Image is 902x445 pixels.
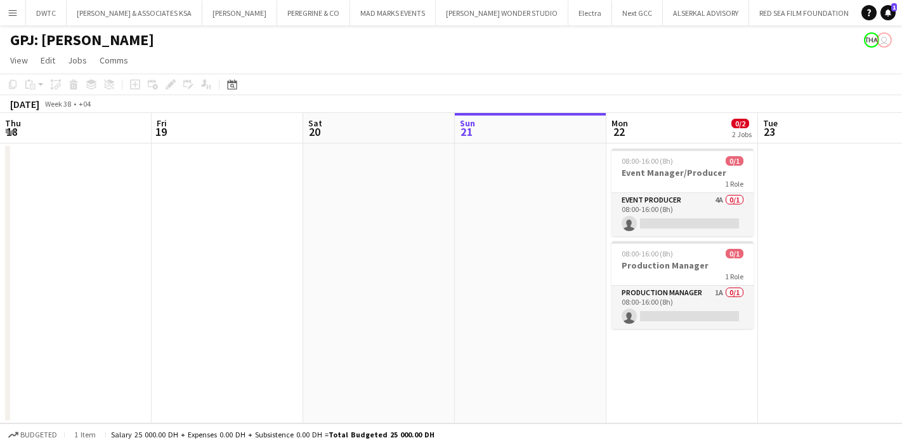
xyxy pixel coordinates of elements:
button: [PERSON_NAME] & ASSOCIATES KSA [67,1,202,25]
app-job-card: 08:00-16:00 (8h)0/1Production Manager1 RoleProduction Manager1A0/108:00-16:00 (8h) [611,241,754,329]
span: Sat [308,117,322,129]
span: 1 item [70,430,100,439]
button: RED SEA FILM FOUNDATION [749,1,860,25]
app-user-avatar: Nickola Dsouza [877,32,892,48]
span: Edit [41,55,55,66]
app-job-card: 08:00-16:00 (8h)0/1Event Manager/Producer1 RoleEvent Producer4A0/108:00-16:00 (8h) [611,149,754,236]
span: 20 [306,124,322,139]
span: 08:00-16:00 (8h) [622,156,673,166]
button: Electra [568,1,612,25]
span: Week 38 [42,99,74,109]
span: Sun [460,117,475,129]
span: 21 [458,124,475,139]
h3: Production Manager [611,260,754,271]
span: Tue [763,117,778,129]
span: 1 [891,3,897,11]
a: Jobs [63,52,92,69]
app-card-role: Event Producer4A0/108:00-16:00 (8h) [611,193,754,236]
span: 08:00-16:00 (8h) [622,249,673,258]
button: PEREGRINE & CO [277,1,350,25]
button: DWTC [26,1,67,25]
div: Salary 25 000.00 DH + Expenses 0.00 DH + Subsistence 0.00 DH = [111,430,435,439]
span: 0/1 [726,249,743,258]
span: View [10,55,28,66]
span: Total Budgeted 25 000.00 DH [329,430,435,439]
app-user-avatar: Enas Ahmed [864,32,879,48]
app-card-role: Production Manager1A0/108:00-16:00 (8h) [611,286,754,329]
button: ALSERKAL ADVISORY [663,1,749,25]
button: Budgeted [6,428,59,442]
div: 2 Jobs [732,130,752,139]
span: Fri [157,117,167,129]
a: Edit [36,52,60,69]
div: +04 [79,99,91,109]
span: Jobs [68,55,87,66]
span: Thu [5,117,21,129]
button: [PERSON_NAME] WONDER STUDIO [436,1,568,25]
a: 1 [880,5,896,20]
span: 1 Role [725,179,743,189]
span: 19 [155,124,167,139]
button: [PERSON_NAME] [202,1,277,25]
span: 18 [3,124,21,139]
div: [DATE] [10,98,39,110]
span: 22 [610,124,628,139]
a: View [5,52,33,69]
button: MAD MARKS EVENTS [350,1,436,25]
span: 1 Role [725,272,743,281]
span: Comms [100,55,128,66]
span: 0/1 [726,156,743,166]
a: Comms [95,52,133,69]
span: Mon [611,117,628,129]
span: 23 [761,124,778,139]
span: Budgeted [20,430,57,439]
h3: Event Manager/Producer [611,167,754,178]
span: 0/2 [731,119,749,128]
button: Next GCC [612,1,663,25]
h1: GPJ: [PERSON_NAME] [10,30,154,50]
